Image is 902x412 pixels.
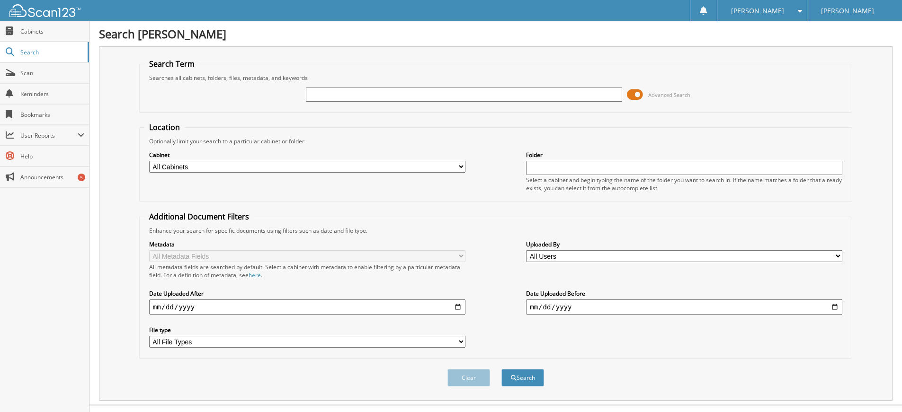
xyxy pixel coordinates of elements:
span: Reminders [20,90,84,98]
span: [PERSON_NAME] [731,8,784,14]
legend: Search Term [144,59,199,69]
legend: Additional Document Filters [144,211,254,222]
span: User Reports [20,131,78,140]
input: end [526,299,842,315]
input: start [149,299,465,315]
span: Announcements [20,173,84,181]
div: Optionally limit your search to a particular cabinet or folder [144,137,847,145]
div: Select a cabinet and begin typing the name of the folder you want to search in. If the name match... [526,176,842,192]
label: File type [149,326,465,334]
div: Searches all cabinets, folders, files, metadata, and keywords [144,74,847,82]
label: Cabinet [149,151,465,159]
button: Clear [447,369,490,386]
div: Enhance your search for specific documents using filters such as date and file type. [144,227,847,235]
span: Scan [20,69,84,77]
img: scan123-logo-white.svg [9,4,80,17]
div: 5 [78,174,85,181]
div: All metadata fields are searched by default. Select a cabinet with metadata to enable filtering b... [149,263,465,279]
span: Advanced Search [648,91,690,98]
label: Date Uploaded Before [526,289,842,298]
span: Bookmarks [20,111,84,119]
label: Date Uploaded After [149,289,465,298]
button: Search [501,369,544,386]
iframe: Chat Widget [855,367,902,412]
span: Cabinets [20,27,84,35]
legend: Location [144,122,185,132]
span: Search [20,48,83,56]
label: Uploaded By [526,240,842,248]
span: Help [20,152,84,160]
h1: Search [PERSON_NAME] [99,26,893,42]
label: Folder [526,151,842,159]
a: here [249,271,261,279]
span: [PERSON_NAME] [821,8,874,14]
label: Metadata [149,240,465,248]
